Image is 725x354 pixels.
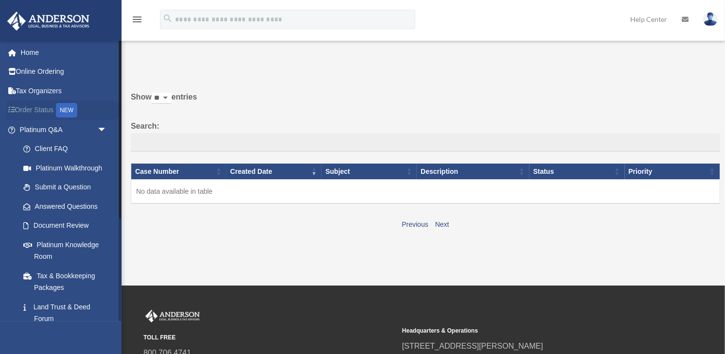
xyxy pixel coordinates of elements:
[14,178,117,197] a: Submit a Question
[402,220,428,228] a: Previous
[417,163,529,180] th: Description: activate to sort column ascending
[226,163,321,180] th: Created Date: activate to sort column ascending
[625,163,720,180] th: Priority: activate to sort column ascending
[14,266,117,297] a: Tax & Bookkeeping Packages
[7,43,122,62] a: Home
[14,139,117,159] a: Client FAQ
[530,163,625,180] th: Status: activate to sort column ascending
[402,342,543,350] a: [STREET_ADDRESS][PERSON_NAME]
[703,12,718,26] img: User Pic
[162,13,173,24] i: search
[131,119,720,152] label: Search:
[14,216,117,236] a: Document Review
[131,180,720,204] td: No data available in table
[7,81,122,101] a: Tax Organizers
[7,120,117,139] a: Platinum Q&Aarrow_drop_down
[131,133,720,152] input: Search:
[435,220,449,228] a: Next
[321,163,417,180] th: Subject: activate to sort column ascending
[14,158,117,178] a: Platinum Walkthrough
[56,103,77,118] div: NEW
[131,14,143,25] i: menu
[97,120,117,140] span: arrow_drop_down
[4,12,92,31] img: Anderson Advisors Platinum Portal
[14,297,117,328] a: Land Trust & Deed Forum
[131,163,227,180] th: Case Number: activate to sort column ascending
[143,333,395,343] small: TOLL FREE
[131,17,143,25] a: menu
[14,235,117,266] a: Platinum Knowledge Room
[7,101,122,120] a: Order StatusNEW
[143,310,202,322] img: Anderson Advisors Platinum Portal
[14,197,112,216] a: Answered Questions
[152,93,172,104] select: Showentries
[131,90,720,114] label: Show entries
[402,326,654,336] small: Headquarters & Operations
[7,62,122,82] a: Online Ordering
